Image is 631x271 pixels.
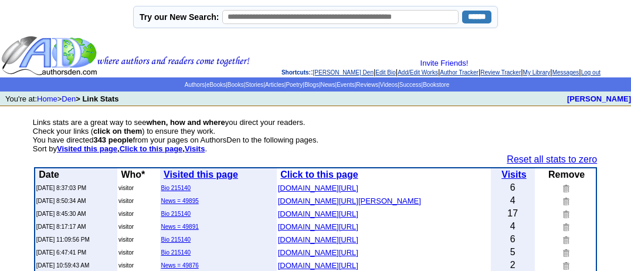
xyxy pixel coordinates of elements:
[491,246,535,259] td: 5
[278,182,358,192] a: [DOMAIN_NAME][URL]
[164,170,238,179] a: Visited this page
[36,198,86,204] font: [DATE] 8:50:34 AM
[37,94,57,103] a: Home
[561,261,569,270] img: Remove this link
[5,94,119,103] font: You're at: >
[36,211,86,217] font: [DATE] 8:45:30 AM
[278,234,358,244] a: [DOMAIN_NAME][URL]
[321,82,335,88] a: News
[118,198,134,204] font: visitor
[281,69,311,76] span: Shortcuts:
[313,69,374,76] a: [PERSON_NAME] Den
[278,260,358,270] a: [DOMAIN_NAME][URL]
[118,211,134,217] font: visitor
[36,223,86,230] font: [DATE] 8:17:17 AM
[36,262,89,269] font: [DATE] 10:59:43 AM
[561,184,569,192] img: Remove this link
[420,59,469,67] a: Invite Friends!
[356,82,378,88] a: Reviews
[480,69,521,76] a: Review Tracker
[501,170,526,179] a: Visits
[140,12,219,22] label: Try our New Search:
[93,135,133,144] b: 343 people
[278,184,358,192] font: [DOMAIN_NAME][URL]
[398,69,438,76] a: Add/Edit Works
[146,118,225,127] b: when, how and where
[561,248,569,257] img: Remove this link
[93,127,142,135] b: click on them
[118,249,134,256] font: visitor
[118,223,134,230] font: visitor
[161,236,191,243] a: Bio 215140
[423,82,449,88] a: Bookstore
[36,185,86,191] font: [DATE] 8:37:03 PM
[39,170,59,179] b: Date
[278,235,358,244] font: [DOMAIN_NAME][URL]
[337,82,355,88] a: Events
[185,144,205,153] a: Visits
[161,262,199,269] a: News = 49876
[278,208,358,218] a: [DOMAIN_NAME][URL]
[561,197,569,205] img: Remove this link
[161,198,199,204] a: News = 49895
[380,82,398,88] a: Videos
[118,236,134,243] font: visitor
[375,69,395,76] a: Edit Bio
[278,197,421,205] font: [DOMAIN_NAME][URL][PERSON_NAME]
[491,194,535,207] td: 4
[581,69,601,76] a: Log out
[161,249,191,256] a: Bio 215140
[286,82,303,88] a: Poetry
[161,211,191,217] a: Bio 215140
[36,249,86,256] font: [DATE] 6:47:41 PM
[278,221,358,231] a: [DOMAIN_NAME][URL]
[228,82,244,88] a: Books
[278,195,421,205] a: [DOMAIN_NAME][URL][PERSON_NAME]
[491,207,535,220] td: 17
[278,248,358,257] font: [DOMAIN_NAME][URL]
[561,222,569,231] img: Remove this link
[491,181,535,194] td: 6
[206,82,226,88] a: eBooks
[252,59,630,76] div: : | | | | | | |
[161,185,191,191] a: Bio 215140
[57,144,117,153] a: Visited this page
[245,82,263,88] a: Stories
[185,82,205,88] a: Authors
[1,35,250,76] img: header_logo2.gif
[507,154,597,164] a: Reset all stats to zero
[120,144,183,153] a: Click to this page
[523,69,551,76] a: My Library
[265,82,284,88] a: Articles
[161,223,199,230] a: News = 49891
[491,233,535,246] td: 6
[280,170,358,179] a: Click to this page
[57,144,120,153] b: ,
[552,69,579,76] a: Messages
[62,94,76,103] a: Den
[118,262,134,269] font: visitor
[76,94,118,103] b: > Link Stats
[120,144,185,153] b: ,
[561,235,569,244] img: Remove this link
[118,185,134,191] font: visitor
[399,82,422,88] a: Success
[278,261,358,270] font: [DOMAIN_NAME][URL]
[278,209,358,218] font: [DOMAIN_NAME][URL]
[36,236,90,243] font: [DATE] 11:09:56 PM
[440,69,479,76] a: Author Tracker
[278,247,358,257] a: [DOMAIN_NAME][URL]
[304,82,319,88] a: Blogs
[567,94,631,103] a: [PERSON_NAME]
[491,220,535,233] td: 4
[548,170,585,179] b: Remove
[561,209,569,218] img: Remove this link
[278,222,358,231] font: [DOMAIN_NAME][URL]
